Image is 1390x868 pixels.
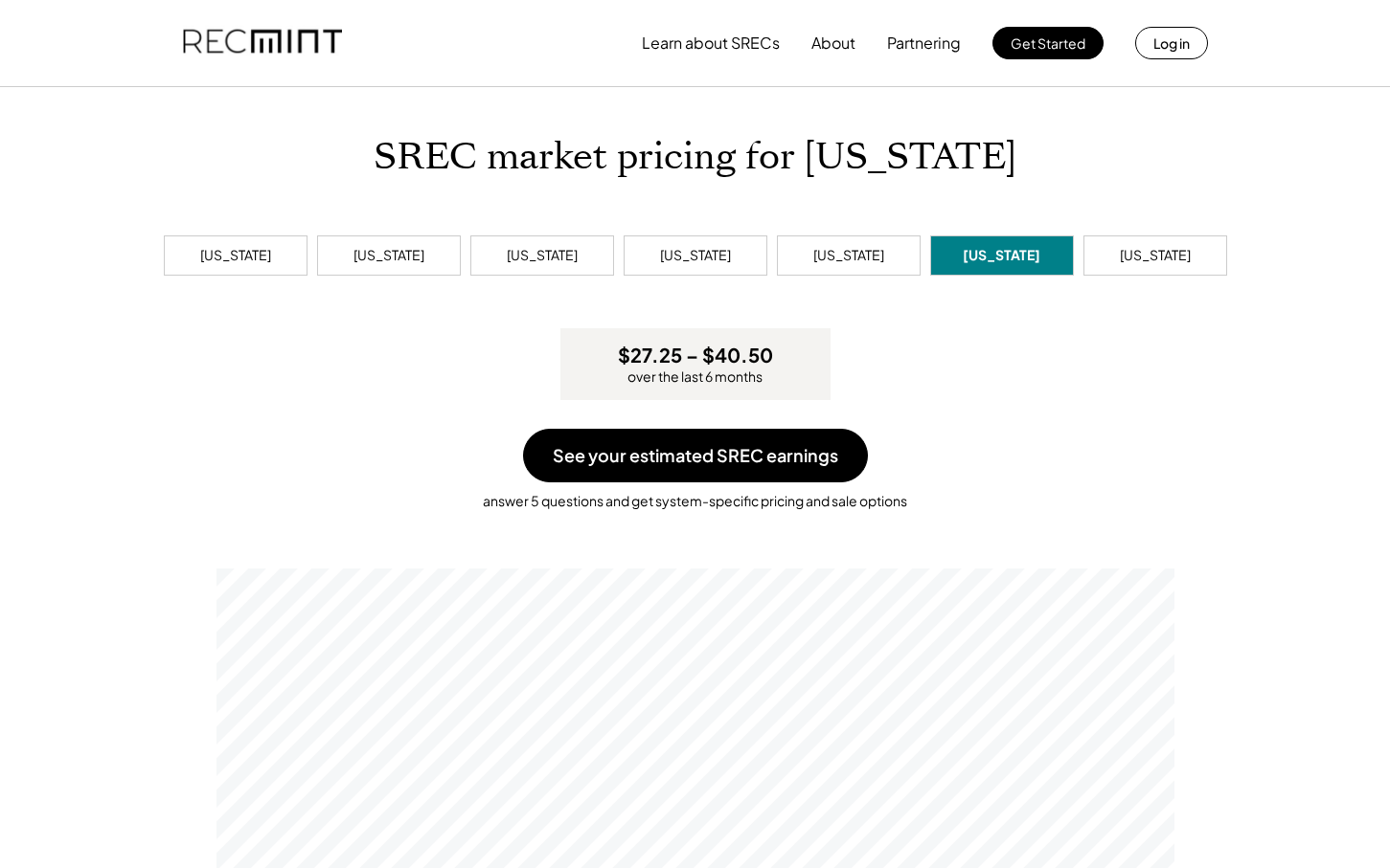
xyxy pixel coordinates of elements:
[887,24,961,62] button: Partnering
[1120,246,1191,265] div: [US_STATE]
[19,482,1371,511] div: answer 5 questions and get system-specific pricing and sale options
[523,429,868,482] button: See your estimated SREC earnings
[1135,27,1208,59] button: Log in
[992,27,1104,59] button: Get Started
[642,24,780,62] button: Learn about SRECs
[963,246,1040,265] div: [US_STATE]
[660,246,731,265] div: [US_STATE]
[618,343,773,367] h3: $27.25 – $40.50
[183,11,342,76] img: recmint-logotype%403x.png
[353,246,424,265] div: [US_STATE]
[811,24,855,62] button: About
[813,246,884,265] div: [US_STATE]
[374,135,1017,180] h1: SREC market pricing for [US_STATE]
[200,246,271,265] div: [US_STATE]
[507,246,578,265] div: [US_STATE]
[627,367,763,387] div: over the last 6 months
